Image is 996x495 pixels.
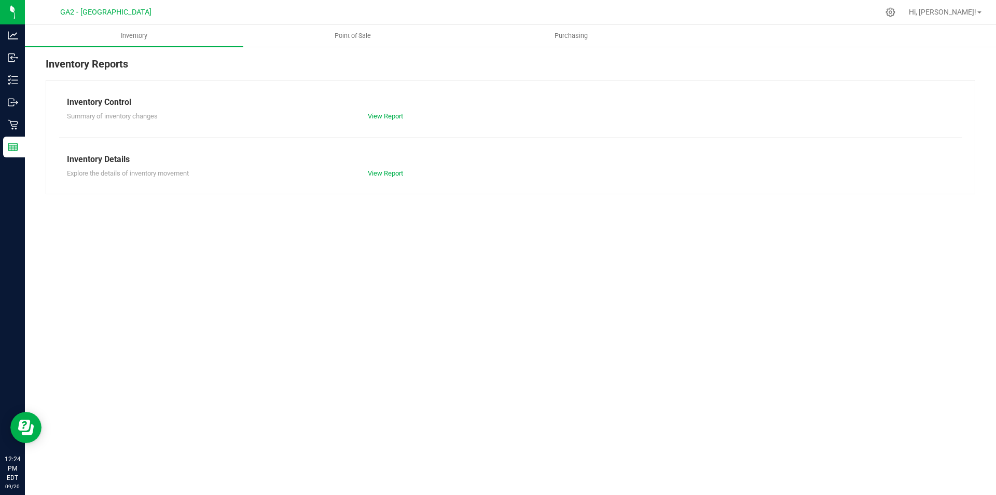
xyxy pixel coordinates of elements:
[8,52,18,63] inline-svg: Inbound
[884,7,897,17] div: Manage settings
[8,97,18,108] inline-svg: Outbound
[541,31,602,41] span: Purchasing
[909,8,976,16] span: Hi, [PERSON_NAME]!
[67,96,954,109] div: Inventory Control
[368,112,403,120] a: View Report
[10,412,41,443] iframe: Resource center
[8,119,18,130] inline-svg: Retail
[60,8,151,17] span: GA2 - [GEOGRAPHIC_DATA]
[67,153,954,166] div: Inventory Details
[67,169,189,177] span: Explore the details of inventory movement
[67,112,158,120] span: Summary of inventory changes
[46,56,975,80] div: Inventory Reports
[8,30,18,41] inline-svg: Analytics
[5,483,20,490] p: 09/20
[5,454,20,483] p: 12:24 PM EDT
[368,169,403,177] a: View Report
[243,25,462,47] a: Point of Sale
[462,25,680,47] a: Purchasing
[8,142,18,152] inline-svg: Reports
[25,25,243,47] a: Inventory
[107,31,161,41] span: Inventory
[8,75,18,85] inline-svg: Inventory
[321,31,385,41] span: Point of Sale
